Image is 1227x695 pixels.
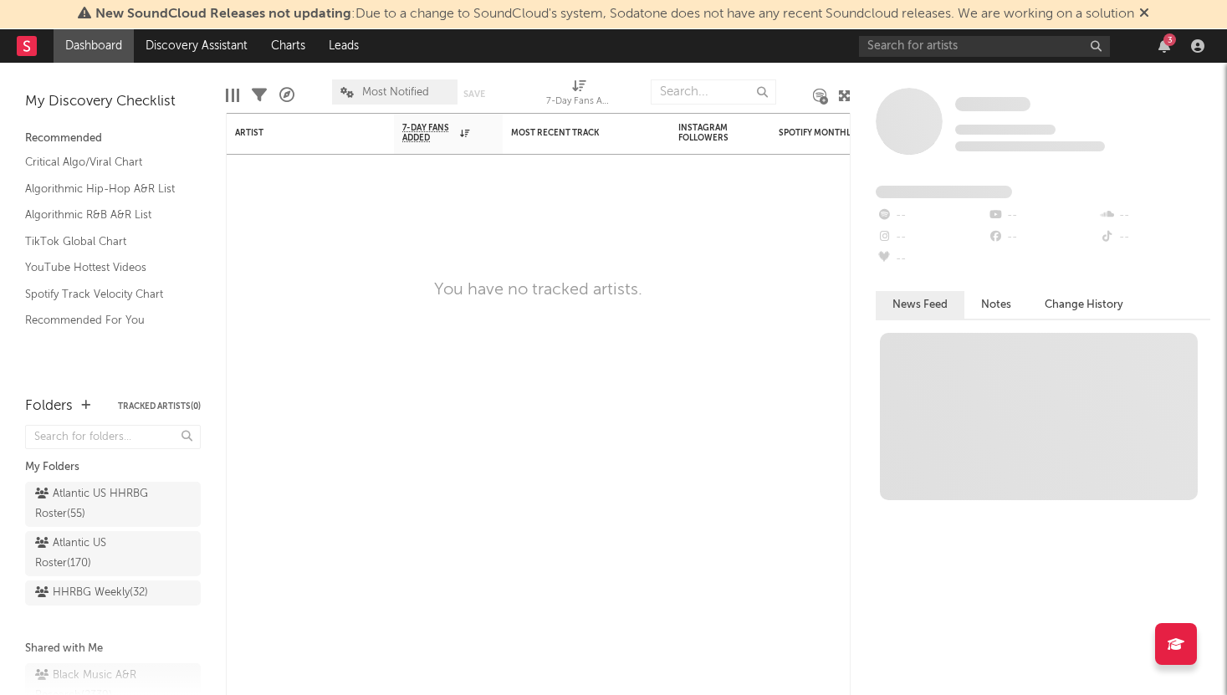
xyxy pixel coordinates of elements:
div: -- [1099,205,1210,227]
span: 7-Day Fans Added [402,123,456,143]
div: Folders [25,396,73,416]
span: Tracking Since: [DATE] [955,125,1056,135]
div: -- [876,205,987,227]
a: HHRBG Weekly(32) [25,580,201,606]
div: Atlantic US HHRBG Roster ( 55 ) [35,484,153,524]
div: My Discovery Checklist [25,92,201,112]
div: My Folders [25,457,201,478]
a: Critical Algo/Viral Chart [25,153,184,171]
div: 7-Day Fans Added (7-Day Fans Added) [546,71,613,120]
div: HHRBG Weekly ( 32 ) [35,583,148,603]
button: Change History [1028,291,1140,319]
input: Search for folders... [25,425,201,449]
a: YouTube Hottest Videos [25,258,184,277]
a: Recommended For You [25,311,184,330]
a: Algorithmic R&B A&R List [25,206,184,224]
a: TikTok Global Chart [25,233,184,251]
span: Most Notified [362,87,429,98]
input: Search... [651,79,776,105]
button: Tracked Artists(0) [118,402,201,411]
div: Most Recent Track [511,128,637,138]
span: Fans Added by Platform [876,186,1012,198]
span: : Due to a change to SoundCloud's system, Sodatone does not have any recent Soundcloud releases. ... [95,8,1134,21]
a: Algorithmic Hip-Hop A&R List [25,180,184,198]
button: News Feed [876,291,964,319]
div: Artist [235,128,360,138]
div: 3 [1163,33,1176,46]
a: Some Artist [955,96,1030,113]
a: Atlantic US HHRBG Roster(55) [25,482,201,527]
div: -- [876,248,987,270]
div: 7-Day Fans Added (7-Day Fans Added) [546,92,613,112]
a: Atlantic US Roster(170) [25,531,201,576]
div: Filters [252,71,267,120]
div: Atlantic US Roster ( 170 ) [35,534,153,574]
a: Charts [259,29,317,63]
div: -- [987,205,1098,227]
span: Dismiss [1139,8,1149,21]
button: Save [463,89,485,99]
div: -- [876,227,987,248]
div: A&R Pipeline [279,71,294,120]
div: -- [987,227,1098,248]
a: Leads [317,29,371,63]
input: Search for artists [859,36,1110,57]
button: Notes [964,291,1028,319]
div: Spotify Monthly Listeners [779,128,904,138]
div: Recommended [25,129,201,149]
div: -- [1099,227,1210,248]
a: Dashboard [54,29,134,63]
div: You have no tracked artists. [434,280,642,300]
span: 0 fans last week [955,141,1105,151]
a: Discovery Assistant [134,29,259,63]
div: Instagram Followers [678,123,737,143]
span: Some Artist [955,97,1030,111]
div: Shared with Me [25,639,201,659]
button: 3 [1158,39,1170,53]
a: Spotify Track Velocity Chart [25,285,184,304]
div: Edit Columns [226,71,239,120]
span: New SoundCloud Releases not updating [95,8,351,21]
